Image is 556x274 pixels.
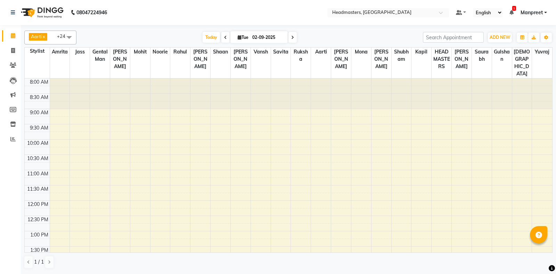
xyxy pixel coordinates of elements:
div: 9:30 AM [28,124,50,132]
span: Gulshan [492,48,512,64]
div: Stylist [25,48,50,55]
span: Mona [351,48,371,56]
div: 11:30 AM [26,185,50,193]
span: [DEMOGRAPHIC_DATA] [512,48,532,78]
span: HEADMASTERS [432,48,451,71]
span: Aarti [311,48,331,56]
b: 08047224946 [76,3,107,22]
span: Amrita [50,48,70,56]
span: Today [203,32,220,43]
div: 10:30 AM [26,155,50,162]
a: 1 [509,9,514,16]
input: Search Appointment [423,32,484,43]
span: Mohit [130,48,150,56]
div: 12:30 PM [26,216,50,223]
span: Rahul [170,48,190,56]
span: Savita [271,48,291,56]
span: [PERSON_NAME] [231,48,251,71]
div: 9:00 AM [28,109,50,116]
span: [PERSON_NAME] [452,48,472,71]
span: Gental Man [90,48,110,64]
div: 8:00 AM [28,78,50,86]
span: [PERSON_NAME] [371,48,391,71]
div: 10:00 AM [26,140,50,147]
span: Vansh [251,48,271,56]
div: 1:30 PM [29,247,50,254]
span: [PERSON_NAME] [110,48,130,71]
div: 8:30 AM [28,94,50,101]
button: ADD NEW [488,33,512,42]
span: Manpreet [521,9,543,16]
a: x [42,34,45,39]
span: Ruksha [291,48,311,64]
span: ADD NEW [490,35,510,40]
span: Kapil [411,48,431,56]
span: 1 / 1 [34,258,44,266]
div: 12:00 PM [26,201,50,208]
span: Shubham [392,48,411,64]
div: 11:00 AM [26,170,50,177]
span: 1 [512,6,516,11]
span: Noorie [150,48,170,56]
span: Shaan [211,48,230,56]
span: Tue [236,35,250,40]
span: +24 [57,33,71,39]
div: 1:00 PM [29,231,50,239]
span: [PERSON_NAME] [331,48,351,71]
span: Aarti [31,34,42,39]
span: Yuvraj [532,48,552,56]
img: logo [18,3,65,22]
span: Jass [70,48,90,56]
span: Saurabh [472,48,492,64]
input: 2025-09-02 [250,32,285,43]
span: [PERSON_NAME] [190,48,210,71]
